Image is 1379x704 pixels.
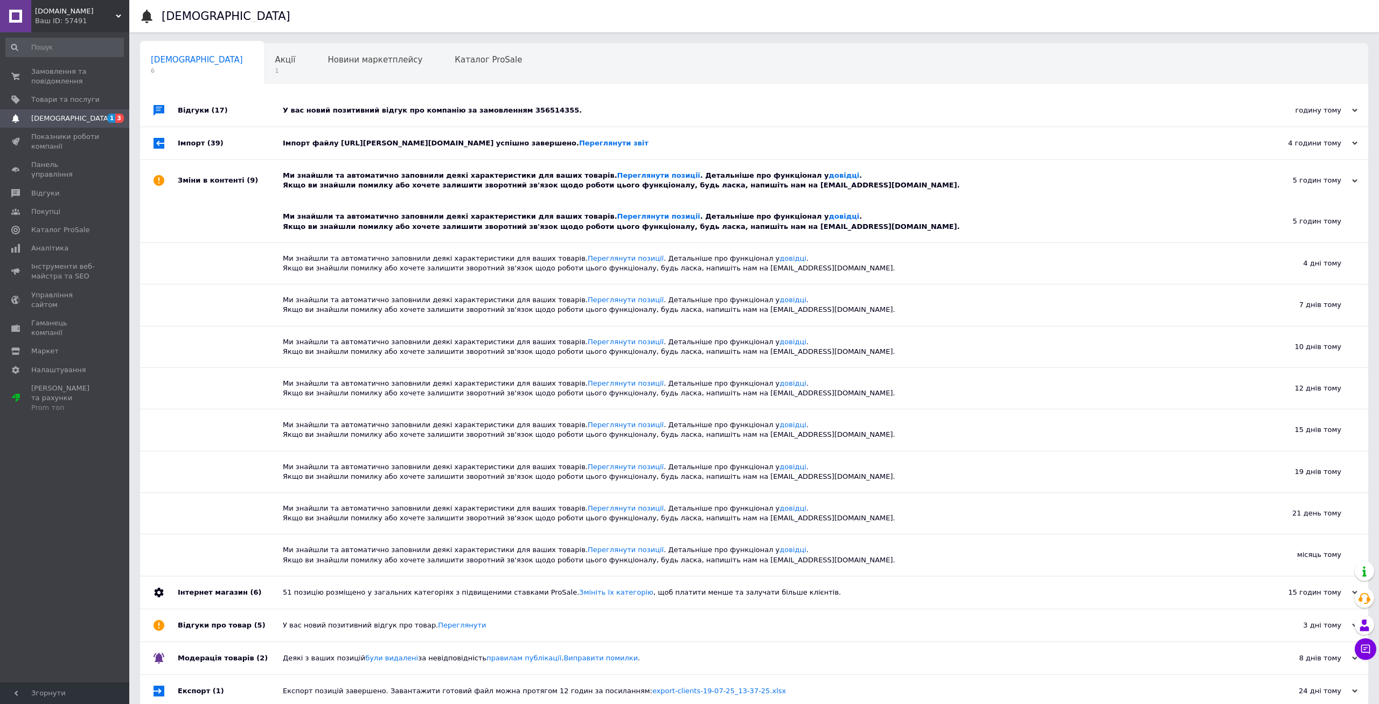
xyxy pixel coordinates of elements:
div: 10 днів тому [1234,326,1368,367]
a: довідці [779,421,806,429]
div: годину тому [1250,106,1357,115]
div: Зміни в контенті [178,160,283,201]
div: У вас новий позитивний відгук про товар. [283,621,1250,630]
div: 15 днів тому [1234,409,1368,450]
div: Ми знайшли та автоматично заповнили деякі характеристики для ваших товарів. . Детальніше про функ... [283,171,1250,190]
a: довідці [779,463,806,471]
a: довідці [779,379,806,387]
span: Покупці [31,207,60,217]
div: Ми знайшли та автоматично заповнили деякі характеристики для ваших товарів. . Детальніше про функ... [283,504,1234,523]
a: export-clients-19-07-25_13-37-25.xlsx [652,687,786,695]
a: Переглянути позиції [588,338,664,346]
span: Інструменти веб-майстра та SEO [31,262,100,281]
a: Переглянути позиції [588,379,664,387]
a: довідці [829,171,860,179]
a: Переглянути позиції [588,504,664,512]
span: [DEMOGRAPHIC_DATA] [151,55,243,65]
span: (5) [254,621,266,629]
div: Інтернет магазин [178,576,283,609]
div: Ми знайшли та автоматично заповнили деякі характеристики для ваших товарів. . Детальніше про функ... [283,545,1234,564]
div: Відгуки [178,94,283,127]
div: 19 днів тому [1234,451,1368,492]
span: 6 [151,67,243,75]
div: 4 дні тому [1234,243,1368,284]
span: Налаштування [31,365,86,375]
h1: [DEMOGRAPHIC_DATA] [162,10,290,23]
span: Товари та послуги [31,95,100,104]
div: Ми знайшли та автоматично заповнили деякі характеристики для ваших товарів. . Детальніше про функ... [283,212,1234,231]
a: довідці [779,254,806,262]
span: Каталог ProSale [31,225,89,235]
div: Ми знайшли та автоматично заповнили деякі характеристики для ваших товарів. . Детальніше про функ... [283,462,1234,482]
button: Чат з покупцем [1355,638,1376,660]
div: Ми знайшли та автоматично заповнили деякі характеристики для ваших товарів. . Детальніше про функ... [283,295,1234,315]
div: Експорт позицій завершено. Завантажити готовий файл можна протягом 12 годин за посиланням: [283,686,1250,696]
a: Переглянути позиції [588,254,664,262]
span: Замовлення та повідомлення [31,67,100,86]
span: (9) [247,176,258,184]
span: Панель управління [31,160,100,179]
span: (2) [256,654,268,662]
span: Акції [275,55,296,65]
span: [PERSON_NAME] та рахунки [31,384,100,413]
div: Відгуки про товар [178,609,283,642]
div: 5 годин тому [1234,201,1368,242]
span: (1) [213,687,224,695]
div: Імпорт файлу [URL][PERSON_NAME][DOMAIN_NAME] успішно завершено. [283,138,1250,148]
span: Гаманець компанії [31,318,100,338]
span: Маркет [31,346,59,356]
a: Змініть їх категорію [579,588,653,596]
div: Модерація товарів [178,642,283,674]
div: Prom топ [31,403,100,413]
div: 51 позицію розміщено у загальних категоріях з підвищеними ставками ProSale. , щоб платити менше т... [283,588,1250,597]
div: 3 дні тому [1250,621,1357,630]
a: Переглянути позиції [588,421,664,429]
a: Переглянути позиції [588,463,664,471]
input: Пошук [5,38,124,57]
span: (6) [250,588,261,596]
span: 1 [275,67,296,75]
span: Аналітика [31,243,68,253]
div: 24 дні тому [1250,686,1357,696]
a: довідці [779,504,806,512]
span: 1 [107,114,116,123]
a: Виправити помилки [563,654,638,662]
span: Новини маркетплейсу [328,55,422,65]
div: 12 днів тому [1234,368,1368,409]
a: Переглянути [438,621,486,629]
span: [DEMOGRAPHIC_DATA] [31,114,111,123]
div: 7 днів тому [1234,284,1368,325]
div: У вас новий позитивний відгук про компанію за замовленням 356514355. [283,106,1250,115]
a: довідці [779,546,806,554]
a: Переглянути позиції [617,212,700,220]
div: Ми знайшли та автоматично заповнили деякі характеристики для ваших товарів. . Детальніше про функ... [283,337,1234,357]
a: Переглянути позиції [588,296,664,304]
div: 15 годин тому [1250,588,1357,597]
div: 21 день тому [1234,493,1368,534]
a: Переглянути позиції [588,546,664,554]
div: місяць тому [1234,534,1368,575]
a: правилам публікації [486,654,561,662]
a: довідці [829,212,860,220]
span: ToysKiev.com.ua [35,6,116,16]
a: довідці [779,338,806,346]
span: Управління сайтом [31,290,100,310]
span: (39) [207,139,224,147]
div: 4 години тому [1250,138,1357,148]
div: 5 годин тому [1250,176,1357,185]
div: 8 днів тому [1250,653,1357,663]
a: Переглянути звіт [579,139,649,147]
span: 3 [115,114,124,123]
a: були видалені [365,654,418,662]
div: Ми знайшли та автоматично заповнили деякі характеристики для ваших товарів. . Детальніше про функ... [283,254,1234,273]
a: довідці [779,296,806,304]
div: Ваш ID: 57491 [35,16,129,26]
span: Показники роботи компанії [31,132,100,151]
span: (17) [212,106,228,114]
div: Ми знайшли та автоматично заповнили деякі характеристики для ваших товарів. . Детальніше про функ... [283,379,1234,398]
div: Деякі з ваших позицій за невідповідність . . [283,653,1250,663]
a: Переглянути позиції [617,171,700,179]
div: Імпорт [178,127,283,159]
span: Каталог ProSale [455,55,522,65]
span: Відгуки [31,189,59,198]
